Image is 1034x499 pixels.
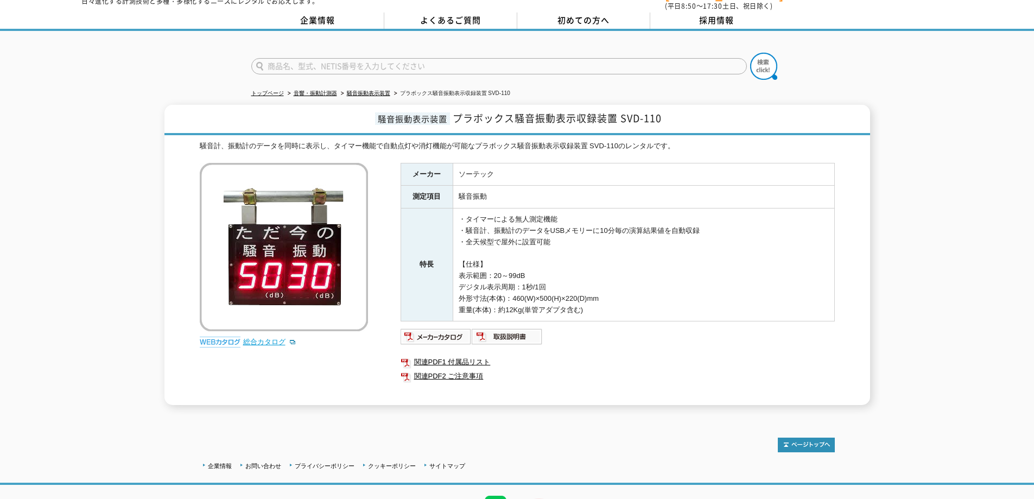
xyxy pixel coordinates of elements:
[453,186,834,209] td: 騒音振動
[200,337,240,348] img: webカタログ
[650,12,783,29] a: 採用情報
[517,12,650,29] a: 初めての方へ
[453,111,662,125] span: プラボックス騒音振動表示収録装置 SVD-110
[681,1,696,11] span: 8:50
[557,14,610,26] span: 初めての方へ
[453,163,834,186] td: ソーテック
[368,463,416,469] a: クッキーポリシー
[703,1,722,11] span: 17:30
[472,336,543,344] a: 取扱説明書
[401,369,835,383] a: 関連PDF2 ご注意事項
[295,463,354,469] a: プライバシーポリシー
[200,141,835,152] div: 騒音計、振動計のデータを同時に表示し、タイマー機能で自動点灯や消灯機能が可能なプラボックス騒音振動表示収録装置 SVD-110のレンタルです。
[243,338,296,346] a: 総合カタログ
[472,328,543,345] img: 取扱説明書
[453,209,834,321] td: ・タイマーによる無人測定機能 ・騒音計、振動計のデータをUSBメモリーに10分毎の演算結果値を自動収録 ・全天候型で屋外に設置可能 【仕様】 表示範囲：20～99dB デジタル表示周期：1秒/1...
[245,463,281,469] a: お問い合わせ
[392,88,510,99] li: プラボックス騒音振動表示収録装置 SVD-110
[384,12,517,29] a: よくあるご質問
[251,58,747,74] input: 商品名、型式、NETIS番号を入力してください
[347,90,390,96] a: 騒音振動表示装置
[429,463,465,469] a: サイトマップ
[251,90,284,96] a: トップページ
[200,163,368,331] img: プラボックス騒音振動表示収録装置 SVD-110
[294,90,337,96] a: 音響・振動計測器
[401,186,453,209] th: 測定項目
[401,336,472,344] a: メーカーカタログ
[750,53,777,80] img: btn_search.png
[375,112,450,125] span: 騒音振動表示装置
[401,355,835,369] a: 関連PDF1 付属品リスト
[401,209,453,321] th: 特長
[665,1,772,11] span: (平日 ～ 土日、祝日除く)
[778,438,835,452] img: トップページへ
[251,12,384,29] a: 企業情報
[208,463,232,469] a: 企業情報
[401,328,472,345] img: メーカーカタログ
[401,163,453,186] th: メーカー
